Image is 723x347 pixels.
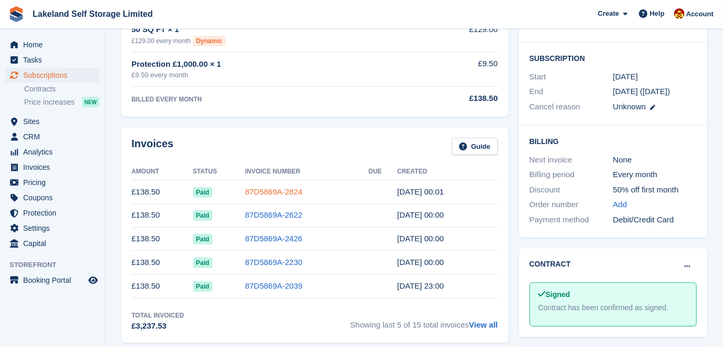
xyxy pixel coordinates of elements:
[529,136,697,146] h2: Billing
[5,273,99,288] a: menu
[674,8,685,19] img: Diane Carney
[23,160,86,175] span: Invoices
[5,53,99,67] a: menu
[245,210,302,219] a: 87D5869A-2622
[23,190,86,205] span: Coupons
[9,260,105,270] span: Storefront
[613,214,697,226] div: Debit/Credit Card
[413,93,498,105] div: £138.50
[686,9,714,19] span: Account
[5,175,99,190] a: menu
[350,311,498,332] span: Showing last 5 of 15 total invoices
[24,96,99,108] a: Price increases NEW
[397,210,444,219] time: 2025-06-27 23:00:57 UTC
[131,58,413,70] div: Protection £1,000.00 × 1
[28,5,157,23] a: Lakeland Self Storage Limited
[131,95,413,104] div: BILLED EVERY MONTH
[23,68,86,83] span: Subscriptions
[397,258,444,267] time: 2025-04-27 23:00:10 UTC
[369,164,397,180] th: Due
[5,68,99,83] a: menu
[82,97,99,107] div: NEW
[131,320,184,332] div: £3,237.53
[131,311,184,320] div: Total Invoiced
[131,164,193,180] th: Amount
[5,129,99,144] a: menu
[529,214,613,226] div: Payment method
[529,101,613,113] div: Cancel reason
[131,70,413,80] div: £9.50 every month
[23,37,86,52] span: Home
[598,8,619,19] span: Create
[5,37,99,52] a: menu
[23,273,86,288] span: Booking Portal
[131,227,193,251] td: £138.50
[529,53,697,63] h2: Subscription
[529,259,571,270] h2: Contract
[87,274,99,287] a: Preview store
[413,18,498,52] td: £129.00
[452,138,498,155] a: Guide
[23,114,86,129] span: Sites
[23,129,86,144] span: CRM
[131,274,193,298] td: £138.50
[24,97,75,107] span: Price increases
[245,234,302,243] a: 87D5869A-2426
[23,236,86,251] span: Capital
[613,169,697,181] div: Every month
[529,169,613,181] div: Billing period
[529,199,613,211] div: Order number
[193,258,212,268] span: Paid
[5,145,99,159] a: menu
[5,206,99,220] a: menu
[23,221,86,236] span: Settings
[131,251,193,274] td: £138.50
[193,281,212,292] span: Paid
[23,206,86,220] span: Protection
[397,164,497,180] th: Created
[613,199,627,211] a: Add
[5,160,99,175] a: menu
[5,236,99,251] a: menu
[613,102,646,111] span: Unknown
[529,71,613,83] div: Start
[131,203,193,227] td: £138.50
[529,184,613,196] div: Discount
[613,71,638,83] time: 2024-06-27 23:00:00 UTC
[8,6,24,22] img: stora-icon-8386f47178a22dfd0bd8f6a31ec36ba5ce8667c1dd55bd0f319d3a0aa187defe.svg
[245,164,369,180] th: Invoice Number
[529,154,613,166] div: Next invoice
[613,87,670,96] span: [DATE] ([DATE])
[5,221,99,236] a: menu
[538,289,688,300] div: Signed
[245,187,302,196] a: 87D5869A-2824
[23,175,86,190] span: Pricing
[193,164,245,180] th: Status
[23,53,86,67] span: Tasks
[413,52,498,86] td: £9.50
[5,190,99,205] a: menu
[193,36,226,46] div: Dynamic
[24,84,99,94] a: Contracts
[193,234,212,244] span: Paid
[529,86,613,98] div: End
[131,138,174,155] h2: Invoices
[245,258,302,267] a: 87D5869A-2230
[193,187,212,198] span: Paid
[613,184,697,196] div: 50% off first month
[538,302,688,313] div: Contract has been confirmed as signed.
[23,145,86,159] span: Analytics
[131,180,193,204] td: £138.50
[613,154,697,166] div: None
[650,8,665,19] span: Help
[131,36,413,46] div: £129.00 every month
[397,281,444,290] time: 2025-03-27 23:00:34 UTC
[5,114,99,129] a: menu
[131,24,413,36] div: 50 SQ FT × 1
[397,234,444,243] time: 2025-05-27 23:00:44 UTC
[397,187,444,196] time: 2025-07-27 23:01:01 UTC
[245,281,302,290] a: 87D5869A-2039
[469,320,498,329] a: View all
[193,210,212,221] span: Paid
